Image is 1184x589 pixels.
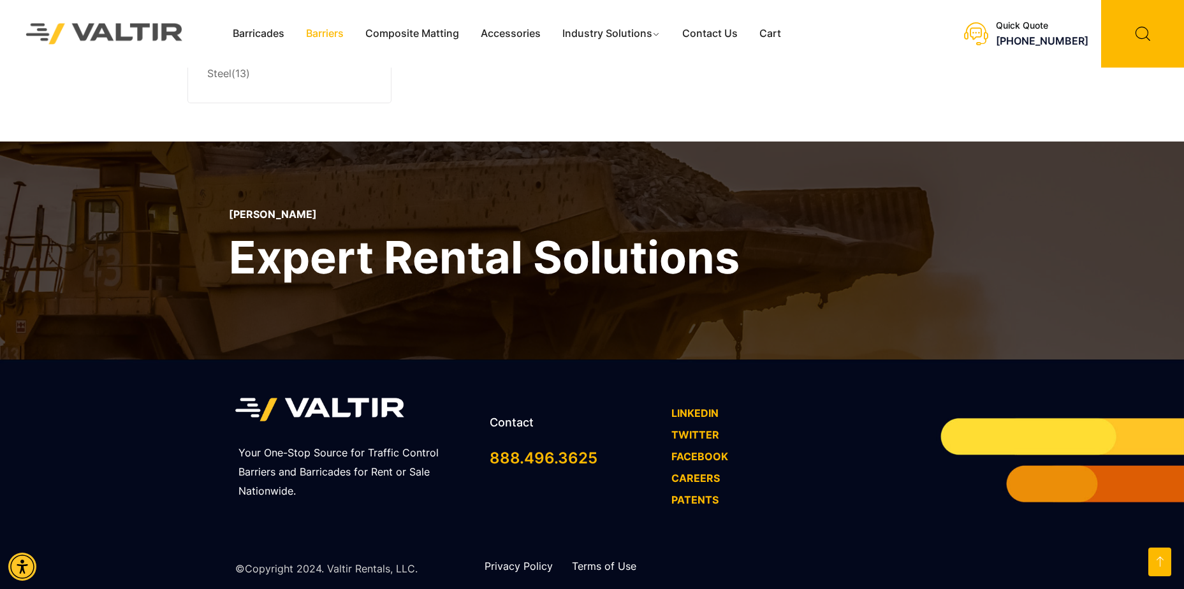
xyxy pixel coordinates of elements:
a: Accessories [470,24,552,43]
a: FACEBOOK - open in a new tab [671,450,728,463]
a: Steel [207,67,231,80]
a: CAREERS [671,472,720,484]
a: Composite Matting [354,24,470,43]
a: PATENTS [671,493,719,506]
a: LINKEDIN - open in a new tab [671,407,719,419]
h2: Contact [490,416,659,430]
a: TWITTER - open in a new tab [671,428,719,441]
a: Cart [749,24,792,43]
div: Quick Quote [996,20,1088,31]
p: ©Copyright 2024. Valtir Rentals, LLC. [235,560,418,579]
li: (13) [207,61,372,84]
a: Privacy Policy [485,560,553,572]
p: [PERSON_NAME] [229,208,740,221]
a: Open this option [1148,548,1171,576]
img: Valtir Rentals [10,7,200,61]
a: call 888.496.3625 [490,449,597,467]
a: Terms of Use [572,560,636,572]
a: Barriers [295,24,354,43]
a: call (888) 496-3625 [996,34,1088,47]
div: Accessibility Menu [8,553,36,581]
a: Barricades [222,24,295,43]
p: Your One-Stop Source for Traffic Control Barriers and Barricades for Rent or Sale Nationwide. [238,444,474,501]
a: Industry Solutions [552,24,672,43]
img: Valtir Rentals [235,391,404,428]
h2: Expert Rental Solutions [229,228,740,286]
a: Contact Us [671,24,749,43]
